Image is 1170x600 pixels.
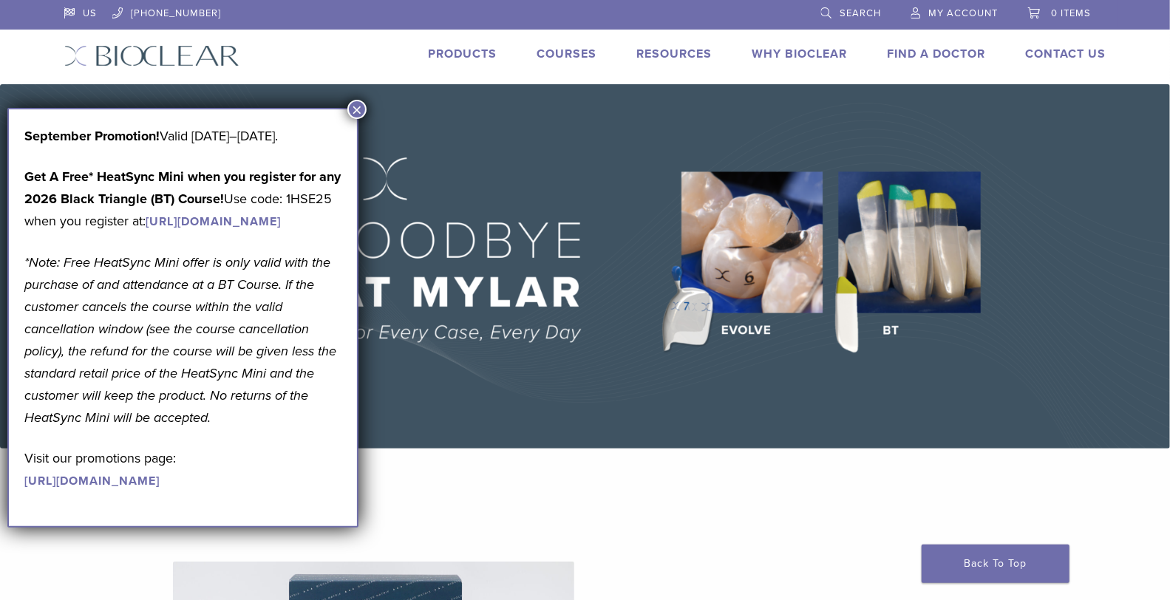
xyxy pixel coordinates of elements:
[24,125,341,147] p: Valid [DATE]–[DATE].
[24,447,341,491] p: Visit our promotions page:
[888,47,986,61] a: Find A Doctor
[24,254,336,426] em: *Note: Free HeatSync Mini offer is only valid with the purchase of and attendance at a BT Course....
[24,168,341,207] strong: Get A Free* HeatSync Mini when you register for any 2026 Black Triangle (BT) Course!
[146,214,281,229] a: [URL][DOMAIN_NAME]
[537,47,597,61] a: Courses
[929,7,999,19] span: My Account
[24,166,341,232] p: Use code: 1HSE25 when you register at:
[752,47,848,61] a: Why Bioclear
[1052,7,1092,19] span: 0 items
[24,128,160,144] b: September Promotion!
[429,47,497,61] a: Products
[24,474,160,488] a: [URL][DOMAIN_NAME]
[347,100,367,119] button: Close
[840,7,882,19] span: Search
[64,45,239,67] img: Bioclear
[1026,47,1106,61] a: Contact Us
[922,545,1069,583] a: Back To Top
[637,47,712,61] a: Resources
